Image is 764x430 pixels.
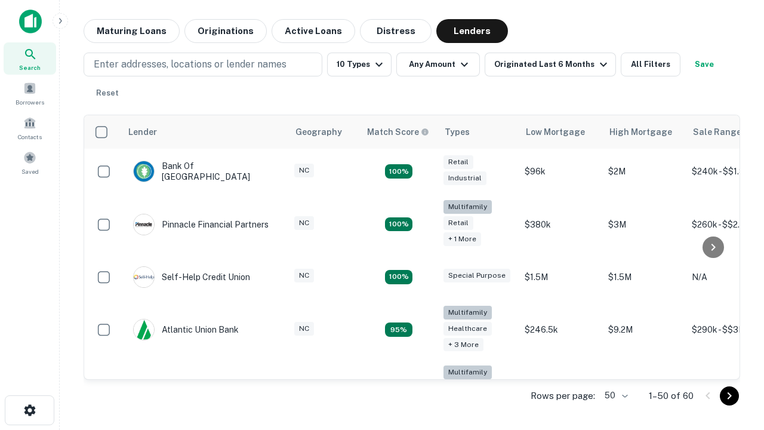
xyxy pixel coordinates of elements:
td: $380k [519,194,602,254]
div: + 3 more [443,338,483,352]
iframe: Chat Widget [704,334,764,392]
td: $9.2M [602,300,686,360]
th: Capitalize uses an advanced AI algorithm to match your search with the best lender. The match sco... [360,115,438,149]
div: Types [445,125,470,139]
button: Maturing Loans [84,19,180,43]
button: 10 Types [327,53,392,76]
div: Low Mortgage [526,125,585,139]
td: $1.5M [602,254,686,300]
div: Matching Properties: 9, hasApolloMatch: undefined [385,322,412,337]
div: Multifamily [443,306,492,320]
div: NC [294,269,314,282]
div: Matching Properties: 15, hasApolloMatch: undefined [385,164,412,179]
div: Industrial [443,171,486,185]
div: Multifamily [443,200,492,214]
button: Go to next page [720,386,739,406]
div: Atlantic Union Bank [133,319,239,340]
img: picture [134,320,154,340]
div: NC [294,216,314,230]
p: 1–50 of 60 [649,389,694,403]
button: Save your search to get updates of matches that match your search criteria. [685,53,723,76]
button: Distress [360,19,432,43]
div: Retail [443,216,473,230]
span: Search [19,63,41,72]
button: Any Amount [396,53,480,76]
th: Types [438,115,519,149]
div: Healthcare [443,322,492,336]
p: Enter addresses, locations or lender names [94,57,286,72]
div: NC [294,322,314,336]
a: Contacts [4,112,56,144]
button: All Filters [621,53,680,76]
p: Rows per page: [531,389,595,403]
button: Originated Last 6 Months [485,53,616,76]
a: Search [4,42,56,75]
td: $246k [519,360,602,420]
th: Geography [288,115,360,149]
th: High Mortgage [602,115,686,149]
img: picture [134,267,154,287]
img: capitalize-icon.png [19,10,42,33]
div: Geography [295,125,342,139]
th: Low Mortgage [519,115,602,149]
div: Bank Of [GEOGRAPHIC_DATA] [133,161,276,182]
div: Pinnacle Financial Partners [133,214,269,235]
button: Lenders [436,19,508,43]
span: Borrowers [16,97,44,107]
td: $96k [519,149,602,194]
div: 50 [600,387,630,404]
a: Borrowers [4,77,56,109]
span: Contacts [18,132,42,142]
div: NC [294,164,314,177]
h6: Match Score [367,125,427,139]
div: Lender [128,125,157,139]
div: Originated Last 6 Months [494,57,611,72]
div: Matching Properties: 17, hasApolloMatch: undefined [385,217,412,232]
div: The Fidelity Bank [133,379,230,401]
div: + 1 more [443,232,481,246]
td: $3M [602,194,686,254]
span: Saved [21,167,39,176]
td: $3.2M [602,360,686,420]
div: Sale Range [693,125,741,139]
td: $246.5k [519,300,602,360]
td: $1.5M [519,254,602,300]
img: picture [134,161,154,182]
button: Active Loans [272,19,355,43]
img: picture [134,214,154,235]
a: Saved [4,146,56,179]
div: Capitalize uses an advanced AI algorithm to match your search with the best lender. The match sco... [367,125,429,139]
button: Reset [88,81,127,105]
div: Matching Properties: 11, hasApolloMatch: undefined [385,270,412,284]
div: Retail [443,155,473,169]
button: Originations [184,19,267,43]
td: $2M [602,149,686,194]
button: Enter addresses, locations or lender names [84,53,322,76]
div: High Mortgage [609,125,672,139]
div: Self-help Credit Union [133,266,250,288]
div: Special Purpose [443,269,510,282]
div: Multifamily [443,365,492,379]
th: Lender [121,115,288,149]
